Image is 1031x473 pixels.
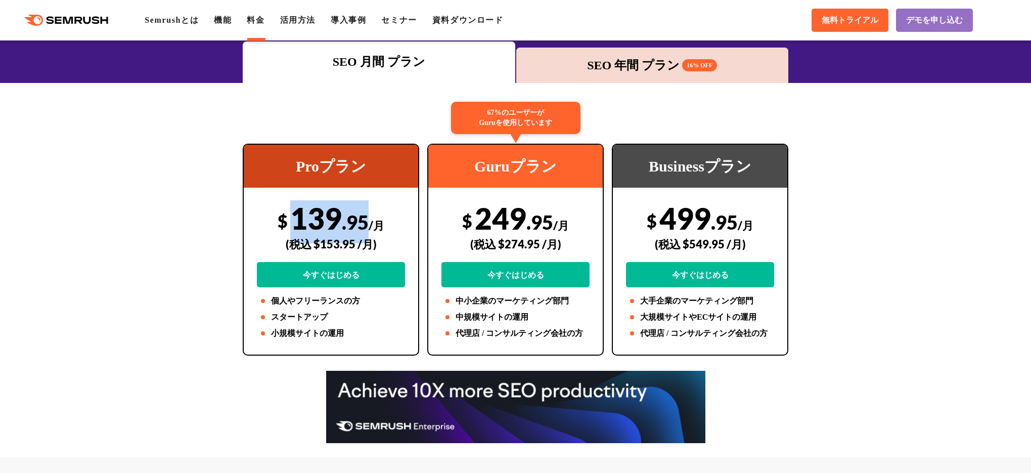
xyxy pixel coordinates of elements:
[257,200,405,287] div: 139
[16,26,24,35] img: website_grey.svg
[441,262,590,287] a: 今すぐはじめる
[521,56,784,74] div: SEO 年間 プラン
[441,295,590,307] li: 中小企業のマーケティング部門
[244,145,418,188] div: Proプラン
[28,16,50,24] div: v 4.0.25
[682,59,717,71] span: 16% OFF
[451,102,580,134] div: 67%のユーザーが Guruを使用しています
[711,210,738,234] span: .95
[342,210,369,234] span: .95
[906,15,963,26] span: デモを申し込む
[626,262,774,287] a: 今すぐはじめる
[16,16,24,24] img: logo_orange.svg
[428,145,603,188] div: Guruプラン
[280,16,316,24] a: 活用方法
[441,226,590,262] div: (税込 $274.95 /月)
[441,327,590,339] li: 代理店 / コンサルティング会社の方
[26,26,117,35] div: ドメイン: [DOMAIN_NAME]
[812,9,888,32] a: 無料トライアル
[145,16,199,24] a: Semrushとは
[626,311,774,323] li: 大規模サイトやECサイトの運用
[462,210,472,231] span: $
[647,210,657,231] span: $
[214,16,232,24] a: 機能
[896,9,973,32] a: デモを申し込む
[247,16,264,24] a: 料金
[626,226,774,262] div: (税込 $549.95 /月)
[432,16,504,24] a: 資料ダウンロード
[626,327,774,339] li: 代理店 / コンサルティング会社の方
[106,60,114,68] img: tab_keywords_by_traffic_grey.svg
[441,311,590,323] li: 中規模サイトの運用
[257,295,405,307] li: 個人やフリーランスの方
[822,15,878,26] span: 無料トライアル
[369,219,384,232] span: /月
[248,53,510,71] div: SEO 月間 プラン
[613,145,787,188] div: Businessプラン
[331,16,366,24] a: 導入事例
[257,327,405,339] li: 小規模サイトの運用
[257,262,405,287] a: 今すぐはじめる
[626,200,774,287] div: 499
[257,226,405,262] div: (税込 $153.95 /月)
[626,295,774,307] li: 大手企業のマーケティング部門
[34,60,42,68] img: tab_domain_overview_orange.svg
[526,210,553,234] span: .95
[553,219,569,232] span: /月
[278,210,288,231] span: $
[441,200,590,287] div: 249
[117,61,163,67] div: キーワード流入
[738,219,753,232] span: /月
[381,16,417,24] a: セミナー
[257,311,405,323] li: スタートアップ
[46,61,84,67] div: ドメイン概要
